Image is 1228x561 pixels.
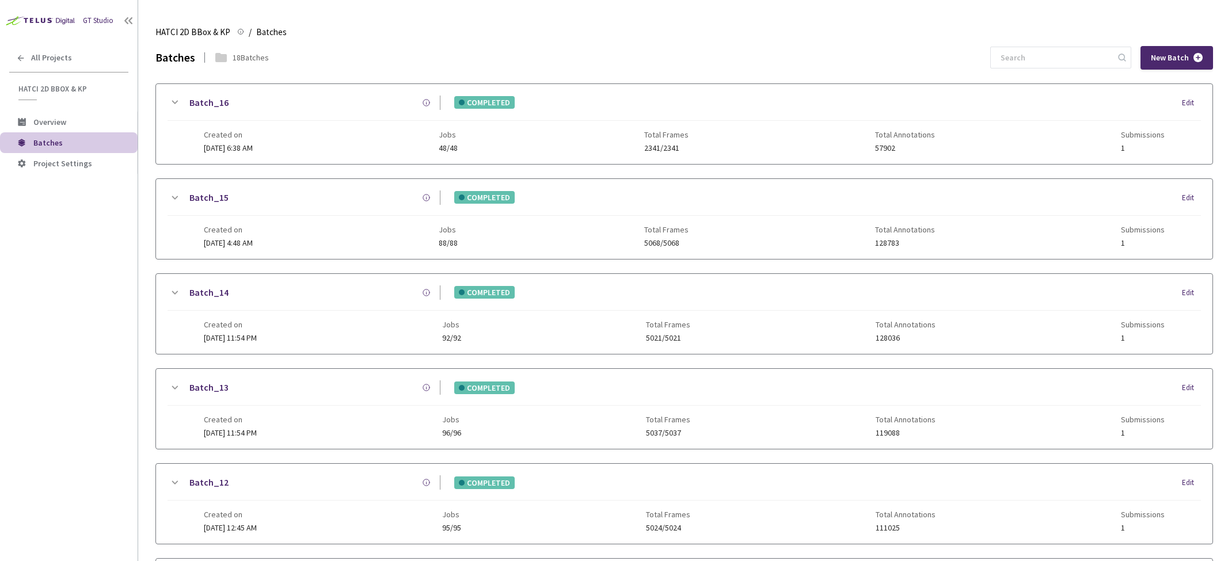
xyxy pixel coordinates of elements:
[876,334,936,342] span: 128036
[875,225,935,234] span: Total Annotations
[439,130,458,139] span: Jobs
[204,510,257,519] span: Created on
[876,510,936,519] span: Total Annotations
[204,428,257,438] span: [DATE] 11:54 PM
[189,380,229,395] a: Batch_13
[644,144,689,152] span: 2341/2341
[876,524,936,532] span: 111025
[155,25,230,39] span: HATCI 2D BBox & KP
[1151,53,1189,63] span: New Batch
[83,16,113,26] div: GT Studio
[189,285,229,300] a: Batch_14
[189,190,229,205] a: Batch_15
[1121,320,1165,329] span: Submissions
[646,415,690,424] span: Total Frames
[1182,477,1201,489] div: Edit
[1121,429,1165,437] span: 1
[33,117,66,127] span: Overview
[1121,524,1165,532] span: 1
[31,53,72,63] span: All Projects
[439,239,458,247] span: 88/88
[644,239,689,247] span: 5068/5068
[644,225,689,234] span: Total Frames
[646,429,690,437] span: 5037/5037
[156,179,1212,259] div: Batch_15COMPLETEDEditCreated on[DATE] 4:48 AMJobs88/88Total Frames5068/5068Total Annotations12878...
[1182,97,1201,109] div: Edit
[1182,287,1201,299] div: Edit
[454,476,515,489] div: COMPLETED
[875,144,935,152] span: 57902
[442,320,461,329] span: Jobs
[439,144,458,152] span: 48/48
[33,158,92,169] span: Project Settings
[442,415,461,424] span: Jobs
[454,96,515,109] div: COMPLETED
[876,320,936,329] span: Total Annotations
[18,84,121,94] span: HATCI 2D BBox & KP
[454,381,515,394] div: COMPLETED
[1121,239,1165,247] span: 1
[442,429,461,437] span: 96/96
[1182,382,1201,394] div: Edit
[1121,144,1165,152] span: 1
[1121,510,1165,519] span: Submissions
[233,52,269,63] div: 18 Batches
[204,415,257,424] span: Created on
[1182,192,1201,204] div: Edit
[875,239,935,247] span: 128783
[204,522,257,533] span: [DATE] 12:45 AM
[876,429,936,437] span: 119088
[204,238,253,248] span: [DATE] 4:48 AM
[646,334,690,342] span: 5021/5021
[249,25,252,39] li: /
[189,475,229,490] a: Batch_12
[442,524,461,532] span: 95/95
[256,25,287,39] span: Batches
[1121,225,1165,234] span: Submissions
[876,415,936,424] span: Total Annotations
[33,138,63,148] span: Batches
[1121,130,1165,139] span: Submissions
[204,333,257,343] span: [DATE] 11:54 PM
[439,225,458,234] span: Jobs
[1121,334,1165,342] span: 1
[442,510,461,519] span: Jobs
[189,96,229,110] a: Batch_16
[994,47,1116,68] input: Search
[454,286,515,299] div: COMPLETED
[442,334,461,342] span: 92/92
[204,320,257,329] span: Created on
[204,130,253,139] span: Created on
[156,274,1212,354] div: Batch_14COMPLETEDEditCreated on[DATE] 11:54 PMJobs92/92Total Frames5021/5021Total Annotations1280...
[646,510,690,519] span: Total Frames
[156,84,1212,164] div: Batch_16COMPLETEDEditCreated on[DATE] 6:38 AMJobs48/48Total Frames2341/2341Total Annotations57902...
[875,130,935,139] span: Total Annotations
[454,191,515,204] div: COMPLETED
[646,320,690,329] span: Total Frames
[644,130,689,139] span: Total Frames
[204,225,253,234] span: Created on
[646,524,690,532] span: 5024/5024
[156,464,1212,544] div: Batch_12COMPLETEDEditCreated on[DATE] 12:45 AMJobs95/95Total Frames5024/5024Total Annotations1110...
[156,369,1212,449] div: Batch_13COMPLETEDEditCreated on[DATE] 11:54 PMJobs96/96Total Frames5037/5037Total Annotations1190...
[204,143,253,153] span: [DATE] 6:38 AM
[1121,415,1165,424] span: Submissions
[155,49,195,66] div: Batches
